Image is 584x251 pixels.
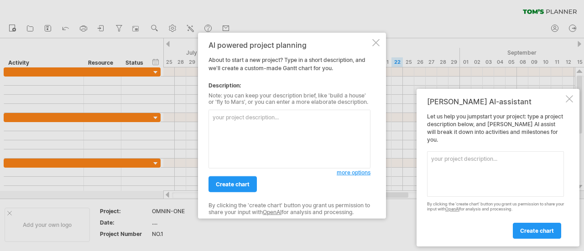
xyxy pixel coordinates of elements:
div: [PERSON_NAME] AI-assistant [427,97,564,106]
div: Let us help you jumpstart your project: type a project description below, and [PERSON_NAME] AI as... [427,113,564,238]
a: more options [337,169,370,177]
div: Note: you can keep your description brief, like 'build a house' or 'fly to Mars', or you can ente... [209,92,370,105]
div: AI powered project planning [209,41,370,49]
a: OpenAI [263,208,282,215]
span: create chart [216,181,250,188]
a: create chart [513,223,561,239]
a: create chart [209,176,257,192]
span: create chart [520,227,554,234]
div: About to start a new project? Type in a short description, and we'll create a custom-made Gantt c... [209,41,370,210]
a: OpenAI [445,206,459,211]
div: Description: [209,81,370,89]
div: By clicking the 'create chart' button you grant us permission to share your input with for analys... [209,202,370,215]
span: more options [337,169,370,176]
div: By clicking the 'create chart' button you grant us permission to share your input with for analys... [427,202,564,212]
